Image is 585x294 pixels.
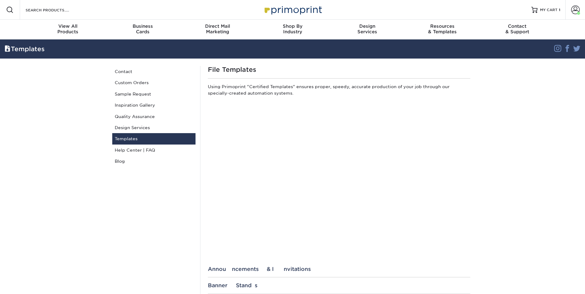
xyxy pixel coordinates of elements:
[112,66,196,77] a: Contact
[31,23,105,35] div: Products
[112,88,196,100] a: Sample Request
[112,133,196,144] a: Templates
[105,23,180,35] div: Cards
[255,23,330,29] span: Shop By
[112,122,196,133] a: Design Services
[112,77,196,88] a: Custom Orders
[208,66,470,73] h1: File Templates
[105,20,180,39] a: BusinessCards
[330,23,405,35] div: Services
[330,20,405,39] a: DesignServices
[330,23,405,29] span: Design
[31,20,105,39] a: View AllProducts
[25,6,85,14] input: SEARCH PRODUCTS.....
[255,23,330,35] div: Industry
[262,3,323,16] img: Primoprint
[405,23,480,35] div: & Templates
[112,111,196,122] a: Quality Assurance
[208,266,470,272] div: Announcements & Invitations
[405,23,480,29] span: Resources
[208,282,470,288] div: Banner Stands
[480,23,555,29] span: Contact
[112,156,196,167] a: Blog
[540,7,558,13] span: MY CART
[105,23,180,29] span: Business
[180,23,255,29] span: Direct Mail
[255,20,330,39] a: Shop ByIndustry
[31,23,105,29] span: View All
[559,8,560,12] span: 1
[480,23,555,35] div: & Support
[180,20,255,39] a: Direct MailMarketing
[112,100,196,111] a: Inspiration Gallery
[112,145,196,156] a: Help Center | FAQ
[405,20,480,39] a: Resources& Templates
[480,20,555,39] a: Contact& Support
[208,84,470,99] p: Using Primoprint "Certified Templates" ensures proper, speedy, accurate production of your job th...
[180,23,255,35] div: Marketing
